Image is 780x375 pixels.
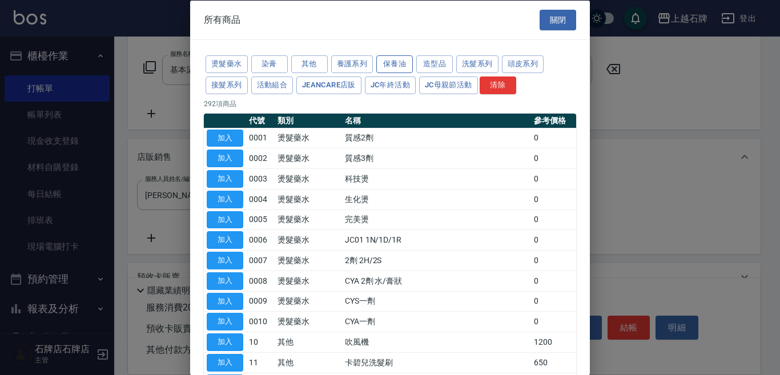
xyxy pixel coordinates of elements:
span: 所有商品 [204,14,240,25]
button: 保養油 [376,55,413,73]
button: 造型品 [416,55,453,73]
td: 0004 [246,189,275,209]
button: 關閉 [540,9,576,30]
td: 燙髮藥水 [275,189,341,209]
td: 0010 [246,311,275,332]
td: CYS一劑 [342,291,531,312]
td: 0006 [246,229,275,250]
td: 0 [531,148,576,168]
td: 11 [246,352,275,373]
button: JC年終活動 [365,76,416,94]
td: 0001 [246,128,275,148]
td: 燙髮藥水 [275,250,341,271]
button: JeanCare店販 [296,76,361,94]
td: 燙髮藥水 [275,128,341,148]
p: 292 項商品 [204,98,576,108]
button: 染膏 [251,55,288,73]
td: 0005 [246,209,275,230]
button: 加入 [207,211,243,228]
button: 加入 [207,150,243,167]
td: 0 [531,311,576,332]
td: 卡碧兒洗髮刷 [342,352,531,373]
td: 0002 [246,148,275,168]
button: 加入 [207,333,243,351]
button: JC母親節活動 [419,76,478,94]
button: 加入 [207,231,243,249]
td: 0 [531,209,576,230]
th: 類別 [275,113,341,128]
td: CYA一劑 [342,311,531,332]
td: 燙髮藥水 [275,291,341,312]
td: 吹風機 [342,332,531,352]
td: 燙髮藥水 [275,168,341,189]
th: 代號 [246,113,275,128]
td: 其他 [275,332,341,352]
td: 質感2劑 [342,128,531,148]
td: 0008 [246,271,275,291]
button: 燙髮藥水 [206,55,248,73]
button: 清除 [480,76,516,94]
th: 名稱 [342,113,531,128]
button: 加入 [207,129,243,147]
td: 生化燙 [342,189,531,209]
td: 0 [531,128,576,148]
td: 0 [531,189,576,209]
button: 洗髮系列 [456,55,498,73]
td: JC01 1N/1D/1R [342,229,531,250]
td: 0 [531,291,576,312]
button: 加入 [207,170,243,188]
td: 0 [531,271,576,291]
td: 0009 [246,291,275,312]
td: 科技燙 [342,168,531,189]
td: 0 [531,250,576,271]
td: 0 [531,229,576,250]
td: 燙髮藥水 [275,209,341,230]
td: 650 [531,352,576,373]
td: 2劑 2H/2S [342,250,531,271]
button: 活動組合 [251,76,293,94]
button: 加入 [207,292,243,310]
td: 0007 [246,250,275,271]
button: 加入 [207,252,243,269]
button: 接髮系列 [206,76,248,94]
button: 頭皮系列 [502,55,544,73]
td: 燙髮藥水 [275,148,341,168]
button: 加入 [207,272,243,289]
td: 0 [531,168,576,189]
td: 質感3劑 [342,148,531,168]
button: 其他 [291,55,328,73]
button: 加入 [207,353,243,371]
td: 完美燙 [342,209,531,230]
button: 加入 [207,313,243,330]
td: 其他 [275,352,341,373]
td: 燙髮藥水 [275,271,341,291]
button: 加入 [207,190,243,208]
td: 燙髮藥水 [275,229,341,250]
td: 0003 [246,168,275,189]
td: CYA 2劑 水/膏狀 [342,271,531,291]
td: 1200 [531,332,576,352]
td: 燙髮藥水 [275,311,341,332]
button: 養護系列 [331,55,373,73]
td: 10 [246,332,275,352]
th: 參考價格 [531,113,576,128]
